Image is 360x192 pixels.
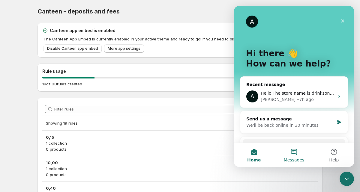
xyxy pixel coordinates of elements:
[43,36,318,42] p: The Canteen App Embed is currently enabled in your active theme and ready to go! If you need to d...
[46,172,314,178] p: 0 products
[12,116,100,123] div: We'll be back online in 30 minutes
[54,105,315,113] input: Filter rules
[50,152,70,156] span: Messages
[42,68,318,74] h2: Rule usage
[6,105,114,128] div: Send us a messageWe'll be back online in 30 minutes
[108,46,140,51] span: More app settings
[340,172,354,186] iframe: Intercom live chat
[46,146,314,152] p: 0 products
[63,90,80,97] div: • 7h ago
[12,136,49,143] span: Search for help
[103,10,114,20] div: Close
[40,137,80,161] button: Messages
[46,166,314,172] p: 1 collection
[27,90,61,97] div: [PERSON_NAME]
[13,152,27,156] span: Home
[42,81,82,87] p: 19 of 100 rules created
[46,185,314,191] h3: 0,40
[80,137,120,161] button: Help
[50,28,115,34] h2: Canteen app embed is enabled
[104,44,144,53] a: More app settings
[46,134,314,140] h3: 0,15
[46,121,78,126] span: Showing 19 rules
[234,6,354,167] iframe: Intercom live chat
[47,46,98,51] span: Disable Canteen app embed
[46,140,314,146] p: 1 collection
[12,110,100,116] div: Send us a message
[95,152,105,156] span: Help
[43,44,102,53] a: Disable Canteen app embed
[37,8,120,15] span: Canteen - deposits and fees
[9,133,111,145] button: Search for help
[46,160,314,166] h3: 10,00
[27,85,172,90] span: Hello The store name is drinksonline The url is [URL][DOMAIN_NAME]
